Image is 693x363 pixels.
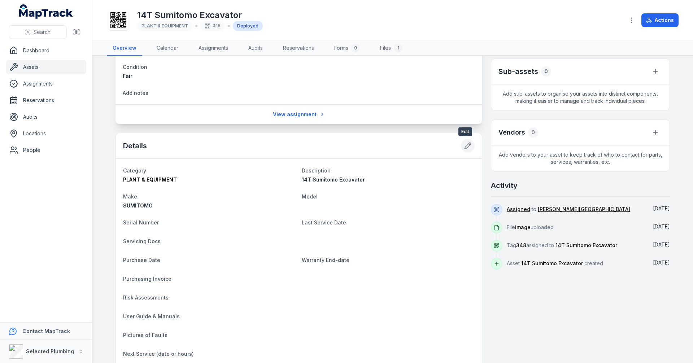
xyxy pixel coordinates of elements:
[141,23,188,29] span: PLANT & EQUIPMENT
[538,206,630,213] a: [PERSON_NAME][GEOGRAPHIC_DATA]
[351,44,360,52] div: 0
[515,224,531,230] span: image
[653,223,670,229] span: [DATE]
[491,145,670,171] span: Add vendors to your asset to keep track of who to contact for parts, services, warranties, etc.
[516,242,526,248] span: 348
[498,127,525,137] h3: Vendors
[22,328,70,334] strong: Contact MapTrack
[233,21,263,31] div: Deployed
[123,176,177,183] span: PLANT & EQUIPMENT
[243,41,269,56] a: Audits
[302,219,346,226] span: Last Service Date
[6,93,86,108] a: Reservations
[302,167,331,174] span: Description
[653,241,670,248] span: [DATE]
[541,66,551,76] div: 0
[507,206,630,212] span: to
[491,180,518,191] h2: Activity
[302,176,365,183] span: 14T Sumitomo Excavator
[507,242,617,248] span: Tag assigned to
[653,223,670,229] time: 5/6/2025, 2:27:54 PM
[123,313,180,319] span: User Guide & Manuals
[302,193,318,200] span: Model
[123,351,194,357] span: Next Service (date or hours)
[200,21,225,31] div: 348
[394,44,402,52] div: 1
[26,348,74,354] strong: Selected Plumbing
[528,127,538,137] div: 0
[34,29,51,36] span: Search
[123,257,160,263] span: Purchase Date
[19,4,73,19] a: MapTrack
[151,41,184,56] a: Calendar
[507,206,530,213] a: Assigned
[123,90,148,96] span: Add notes
[123,238,161,244] span: Servicing Docs
[6,76,86,91] a: Assignments
[123,73,132,79] span: Fair
[555,242,617,248] span: 14T Sumitomo Excavator
[6,60,86,74] a: Assets
[653,241,670,248] time: 5/6/2025, 2:27:34 PM
[123,202,153,209] span: SUMITOMO
[137,9,263,21] h1: 14T Sumitomo Excavator
[653,259,670,266] time: 5/6/2025, 2:27:34 PM
[641,13,679,27] button: Actions
[123,193,137,200] span: Make
[107,41,142,56] a: Overview
[6,43,86,58] a: Dashboard
[491,84,670,110] span: Add sub-assets to organise your assets into distinct components, making it easier to manage and t...
[507,260,603,266] span: Asset created
[193,41,234,56] a: Assignments
[123,64,147,70] span: Condition
[302,257,349,263] span: Warranty End-date
[277,41,320,56] a: Reservations
[507,224,554,230] span: File uploaded
[123,332,167,338] span: Pictures of Faults
[653,259,670,266] span: [DATE]
[123,219,159,226] span: Serial Number
[268,108,330,121] a: View assignment
[458,127,472,136] span: Edit
[123,141,147,151] h2: Details
[123,294,169,301] span: Risk Assessments
[653,205,670,211] span: [DATE]
[374,41,408,56] a: Files1
[6,143,86,157] a: People
[6,126,86,141] a: Locations
[328,41,366,56] a: Forms0
[521,260,583,266] span: 14T Sumitomo Excavator
[6,110,86,124] a: Audits
[498,66,538,76] h2: Sub-assets
[9,25,67,39] button: Search
[653,205,670,211] time: 5/6/2025, 2:27:59 PM
[123,167,146,174] span: Category
[123,276,171,282] span: Purchasing Invoice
